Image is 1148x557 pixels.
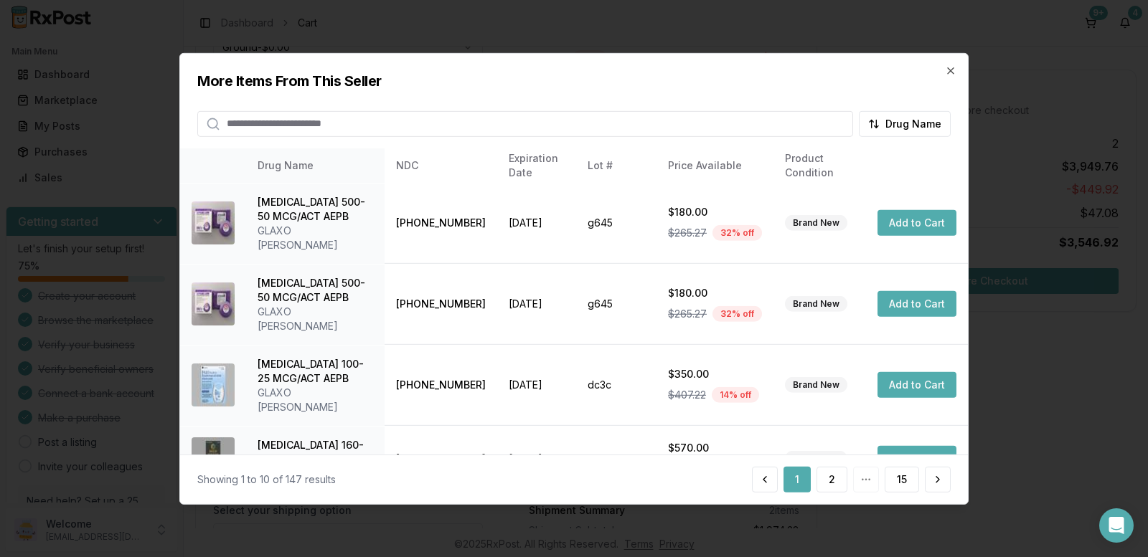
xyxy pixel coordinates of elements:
td: [PHONE_NUMBER] [385,425,497,492]
div: [MEDICAL_DATA] 160-9-4.8 MCG/ACT AERO [258,437,373,466]
div: Brand New [785,215,847,231]
div: [MEDICAL_DATA] 100-25 MCG/ACT AEPB [258,356,373,385]
div: GLAXO [PERSON_NAME] [258,304,373,333]
button: 15 [885,467,919,492]
div: Brand New [785,296,847,312]
td: [PHONE_NUMBER] [385,344,497,425]
div: [MEDICAL_DATA] 500-50 MCG/ACT AEPB [258,194,373,223]
td: g645 [576,182,657,263]
div: Brand New [785,377,847,393]
div: $570.00 [668,441,762,455]
td: [DATE] [497,263,576,344]
img: Advair Diskus 500-50 MCG/ACT AEPB [192,282,235,325]
td: [DATE] [497,182,576,263]
div: $180.00 [668,205,762,219]
th: NDC [385,148,497,182]
td: [PHONE_NUMBER] [385,263,497,344]
td: g645 [576,263,657,344]
div: 32 % off [712,225,762,241]
span: $407.22 [668,388,706,402]
td: [DATE] [497,344,576,425]
th: Product Condition [773,148,866,182]
span: $265.27 [668,307,707,321]
div: 14 % off [712,387,759,403]
div: GLAXO [PERSON_NAME] [258,385,373,414]
span: Drug Name [885,116,941,130]
button: 2 [817,467,847,492]
div: Showing 1 to 10 of 147 results [197,472,336,487]
button: Drug Name [859,110,951,136]
div: [MEDICAL_DATA] 500-50 MCG/ACT AEPB [258,275,373,304]
button: Add to Cart [878,291,956,317]
button: Add to Cart [878,446,956,472]
div: $350.00 [668,367,762,381]
div: GLAXO [PERSON_NAME] [258,223,373,252]
th: Price Available [657,148,773,182]
span: $265.27 [668,226,707,240]
h2: More Items From This Seller [197,70,951,90]
button: Add to Cart [878,210,956,236]
th: Expiration Date [497,148,576,182]
td: 6103662f00 [576,425,657,492]
div: Brand New [785,451,847,467]
img: Breo Ellipta 100-25 MCG/ACT AEPB [192,363,235,406]
td: dc3c [576,344,657,425]
button: 1 [784,467,811,492]
td: [PHONE_NUMBER] [385,182,497,263]
div: $180.00 [668,286,762,300]
th: Drug Name [246,148,385,182]
img: Breztri Aerosphere 160-9-4.8 MCG/ACT AERO [192,437,235,480]
button: Add to Cart [878,372,956,398]
div: 32 % off [712,306,762,322]
th: Lot # [576,148,657,182]
img: Advair Diskus 500-50 MCG/ACT AEPB [192,201,235,244]
td: [DATE] [497,425,576,492]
